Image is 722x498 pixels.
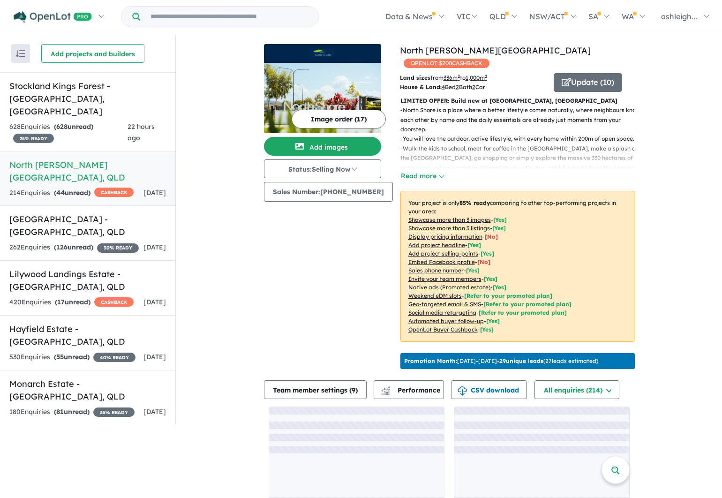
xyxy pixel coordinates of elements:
[9,242,139,253] div: 262 Enquir ies
[9,407,135,418] div: 180 Enquir ies
[56,353,64,361] span: 55
[9,213,166,238] h5: [GEOGRAPHIC_DATA] - [GEOGRAPHIC_DATA] , QLD
[404,59,489,68] span: OPENLOT $ 200 CASHBACK
[408,309,476,316] u: Social media retargeting
[264,159,381,178] button: Status:Selling Now
[408,250,478,257] u: Add project selling-points
[400,171,444,181] button: Read more
[143,407,166,416] span: [DATE]
[93,353,135,362] span: 40 % READY
[264,44,381,133] a: North Shore - Burdell LogoNorth Shore - Burdell
[54,353,90,361] strong: ( unread)
[484,275,497,282] span: [ Yes ]
[408,241,465,249] u: Add project headline
[93,407,135,417] span: 35 % READY
[408,326,478,333] u: OpenLot Buyer Cashback
[458,386,467,396] img: download icon
[268,48,377,59] img: North Shore - Burdell Logo
[54,189,90,197] strong: ( unread)
[400,134,642,143] p: - You will love the outdoor, active lifestyle, with every home within 200m of open space.
[408,225,490,232] u: Showcase more than 3 listings
[143,353,166,361] span: [DATE]
[13,134,54,143] span: 25 % READY
[9,188,134,199] div: 214 Enquir ies
[442,83,445,91] u: 4
[9,158,166,184] h5: North [PERSON_NAME][GEOGRAPHIC_DATA] , QLD
[486,317,500,324] span: [Yes]
[143,189,166,197] span: [DATE]
[492,225,506,232] span: [ Yes ]
[456,83,459,91] u: 2
[400,106,642,134] p: - North Shore is a place where a better lifestyle comes naturally, where neighbours know each oth...
[142,7,316,27] input: Try estate name, suburb, builder or developer
[381,389,391,395] img: bar-chart.svg
[143,243,166,251] span: [DATE]
[94,297,134,307] span: CASHBACK
[477,258,490,265] span: [ No ]
[143,298,166,306] span: [DATE]
[408,258,475,265] u: Embed Facebook profile
[383,386,440,394] span: Performance
[56,189,65,197] span: 44
[54,122,93,131] strong: ( unread)
[56,122,68,131] span: 628
[56,407,64,416] span: 81
[480,326,494,333] span: [Yes]
[408,301,481,308] u: Geo-targeted email & SMS
[14,11,92,23] img: Openlot PRO Logo White
[404,357,457,364] b: Promotion Month:
[128,122,155,142] span: 22 hours ago
[493,216,507,223] span: [ Yes ]
[54,407,90,416] strong: ( unread)
[458,74,460,79] sup: 2
[493,284,506,291] span: [Yes]
[9,323,166,348] h5: Hayfield Estate - [GEOGRAPHIC_DATA] , QLD
[481,250,494,257] span: [ Yes ]
[408,233,482,240] u: Display pricing information
[264,137,381,156] button: Add images
[352,386,355,394] span: 9
[94,188,134,197] span: CASHBACK
[479,309,567,316] span: [Refer to your promoted plan]
[54,243,93,251] strong: ( unread)
[472,83,475,91] u: 2
[444,74,460,81] u: 336 m
[408,292,462,299] u: Weekend eDM slots
[9,377,166,403] h5: Monarch Estate - [GEOGRAPHIC_DATA] , QLD
[400,96,634,106] p: LIMITED OFFER: Build new at [GEOGRAPHIC_DATA], [GEOGRAPHIC_DATA]
[485,233,498,240] span: [ No ]
[460,74,487,81] span: to
[9,352,135,363] div: 530 Enquir ies
[661,12,697,21] span: ashleigh...
[9,268,166,293] h5: Lilywood Landings Estate - [GEOGRAPHIC_DATA] , QLD
[466,267,480,274] span: [ Yes ]
[57,298,65,306] span: 17
[16,50,25,57] img: sort.svg
[400,144,642,182] p: - Walk the kids to school, meet for coffee in the [GEOGRAPHIC_DATA], make a splash at the [GEOGRA...
[381,386,390,392] img: line-chart.svg
[459,199,490,206] b: 85 % ready
[466,74,487,81] u: 1,000 m
[400,74,430,81] b: Land sizes
[400,73,547,83] p: from
[408,284,490,291] u: Native ads (Promoted estate)
[483,301,572,308] span: [Refer to your promoted plan]
[264,63,381,133] img: North Shore - Burdell
[97,243,139,253] span: 30 % READY
[400,45,591,56] a: North [PERSON_NAME][GEOGRAPHIC_DATA]
[264,380,367,399] button: Team member settings (9)
[374,380,444,399] button: Performance
[404,357,598,365] p: [DATE] - [DATE] - ( 27 leads estimated)
[534,380,619,399] button: All enquiries (214)
[485,74,487,79] sup: 2
[408,267,464,274] u: Sales phone number
[408,275,481,282] u: Invite your team members
[9,121,128,144] div: 628 Enquir ies
[451,380,527,399] button: CSV download
[9,297,134,308] div: 420 Enquir ies
[400,83,547,92] p: Bed Bath Car
[467,241,481,249] span: [ Yes ]
[264,182,393,202] button: Sales Number:[PHONE_NUMBER]
[41,44,144,63] button: Add projects and builders
[408,317,484,324] u: Automated buyer follow-up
